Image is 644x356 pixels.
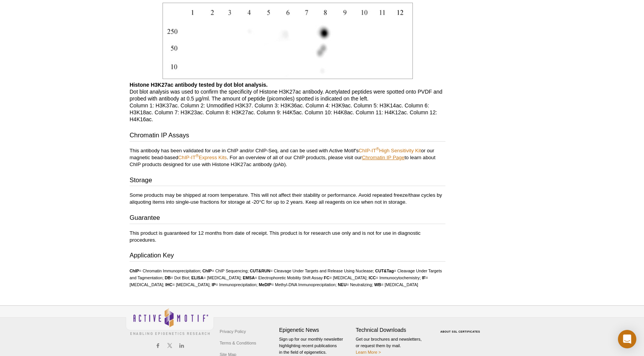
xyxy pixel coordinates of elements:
[130,251,445,262] h3: Application Key
[178,155,227,160] a: ChIP-IT®Express Kits
[356,350,381,354] a: Learn More >
[130,269,139,273] strong: ChIP
[356,336,429,356] p: Get our brochures and newsletters, or request them by mail.
[130,131,445,142] h3: Chromatin IP Assays
[130,269,442,280] li: = Cleavage Under Targets and Tagmentation;
[218,326,248,337] a: Privacy Policy
[165,275,190,280] li: = Dot Blot;
[165,275,171,280] strong: DB
[165,282,172,287] strong: IHC
[202,269,212,273] strong: ChIP
[130,147,445,168] p: This antibody has been validated for use in ChIP and/or ChIP-Seq, and can be used with Active Mot...
[130,192,445,206] p: Some products may be shipped at room temperature. This will not affect their stability or perform...
[279,327,352,333] h4: Epigenetic News
[202,269,249,273] li: = ChIP Sequencing;
[618,330,636,348] div: Open Intercom Messenger
[259,282,271,287] strong: MeDIP
[191,275,242,280] li: = [MEDICAL_DATA];
[212,282,258,287] li: = Immunoprecipitation;
[356,327,429,333] h4: Technical Downloads
[259,282,337,287] li: = Methyl-DNA Immunoprecipitation;
[126,306,214,337] img: Active Motif,
[432,319,490,336] table: Click to Verify - This site chose Symantec SSL for secure e-commerce and confidential communicati...
[163,3,413,79] img: Histone H3K27ac antibody (pAb) tested by dot blot analysis.
[130,269,201,273] li: = Chromatin Immunoprecipitation;
[130,213,445,224] h3: Guarantee
[212,282,215,287] strong: IP
[338,282,373,287] li: = Neutralizing;
[191,275,204,280] strong: ELISA
[422,275,426,280] strong: IF
[250,269,270,273] strong: CUT&RUN
[369,275,376,280] strong: ICC
[324,275,329,280] strong: FC
[243,275,323,280] li: = Electrophoretic Mobility Shift Assay
[440,330,480,333] a: ABOUT SSL CERTIFICATES
[374,282,381,287] strong: WB
[165,282,210,287] li: = [MEDICAL_DATA];
[369,275,421,280] li: = Immunocytochemistry;
[218,337,258,349] a: Terms & Conditions
[374,282,418,287] li: = [MEDICAL_DATA]
[130,81,445,123] p: Dot blot analysis was used to confirm the specificity of Histone H3K27ac antibody. Acetylated pep...
[130,275,428,287] li: = [MEDICAL_DATA];
[362,155,404,160] a: Chromatin IP Page
[338,282,347,287] strong: NEU
[359,148,421,153] a: ChIP-IT®High Sensitivity Kit
[375,269,394,273] strong: CUT&Tag
[130,82,268,88] b: Histone H3K27ac antibody tested by dot blot analysis.
[250,269,374,273] li: = Cleavage Under Targets and Release Using Nuclease;
[324,275,368,280] li: = [MEDICAL_DATA];
[130,230,445,244] p: This product is guaranteed for 12 months from date of receipt. This product is for research use o...
[130,176,445,186] h3: Storage
[376,147,379,151] sup: ®
[243,275,255,280] strong: EMSA
[195,153,199,158] sup: ®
